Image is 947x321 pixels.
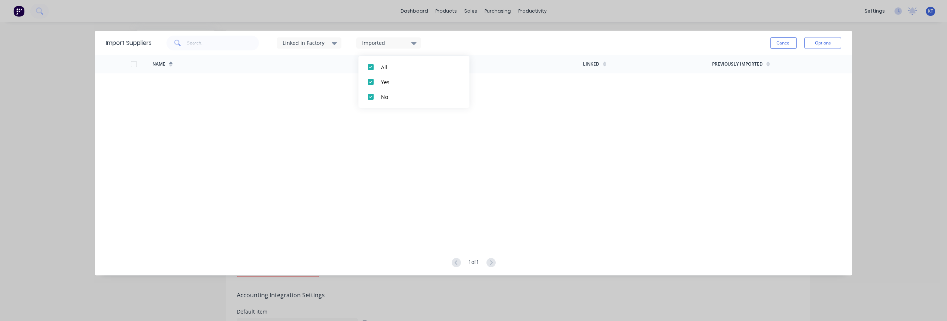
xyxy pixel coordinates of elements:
div: Imported [362,39,409,47]
div: Name [152,61,165,67]
button: Options [804,37,841,49]
button: Cancel [770,37,797,49]
div: No [381,93,455,101]
div: Import Suppliers [106,39,152,47]
button: Yes [358,75,469,89]
div: Yes [381,78,455,86]
div: Linked [583,61,599,67]
img: Factory [13,6,24,17]
div: Linked in Factory [283,39,329,47]
button: No [358,89,469,104]
button: All [358,60,469,75]
input: Search... [187,36,259,50]
div: Previously Imported [712,61,763,67]
div: All [381,63,455,71]
div: 1 of 1 [468,258,479,268]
